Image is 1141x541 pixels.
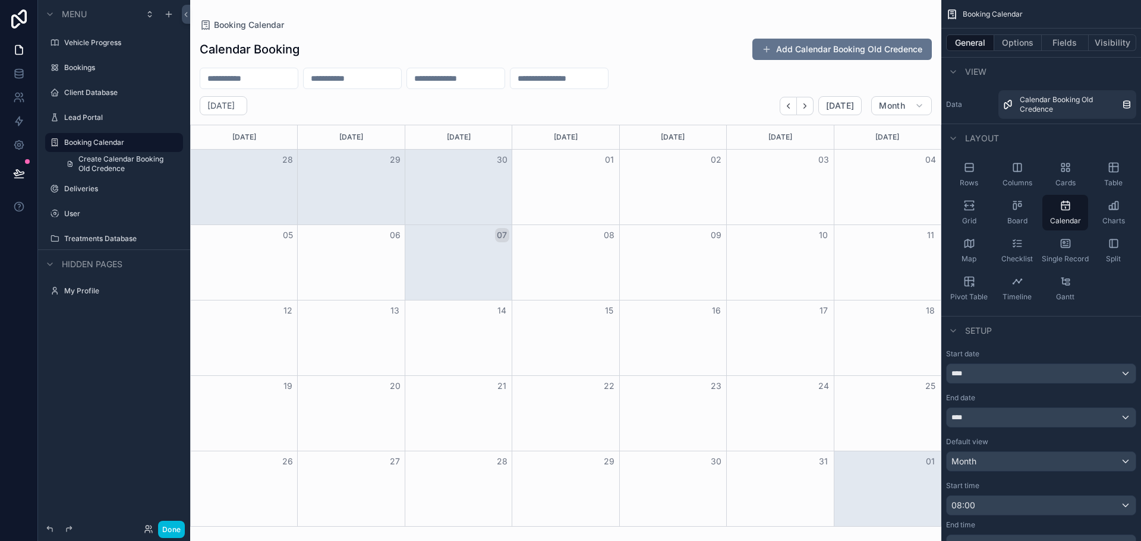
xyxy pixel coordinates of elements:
[946,481,979,491] label: Start time
[1007,216,1027,226] span: Board
[946,195,992,230] button: Grid
[280,153,295,167] button: 28
[946,34,994,51] button: General
[946,495,1136,515] button: 08:00
[994,157,1040,192] button: Columns
[1056,292,1074,302] span: Gantt
[59,154,183,173] a: Create Calendar Booking Old Credence
[709,153,723,167] button: 02
[388,153,402,167] button: 29
[817,153,831,167] button: 03
[602,379,616,393] button: 22
[960,178,978,188] span: Rows
[946,100,994,109] label: Data
[495,153,509,167] button: 30
[709,454,723,469] button: 30
[280,379,295,393] button: 19
[1003,178,1032,188] span: Columns
[946,437,988,447] label: Default view
[923,379,938,393] button: 25
[64,234,176,243] label: Treatments Database
[158,521,185,538] button: Done
[951,499,975,511] span: 08:00
[1090,233,1136,268] button: Split
[280,454,295,469] button: 26
[1042,157,1088,192] button: Cards
[962,254,976,264] span: Map
[1042,233,1088,268] button: Single Record
[64,38,176,48] label: Vehicle Progress
[923,454,938,469] button: 01
[64,113,176,122] label: Lead Portal
[963,10,1023,19] span: Booking Calendar
[388,228,402,242] button: 06
[994,233,1040,268] button: Checklist
[817,303,831,318] button: 17
[388,303,402,318] button: 13
[1102,216,1125,226] span: Charts
[1042,34,1089,51] button: Fields
[64,184,176,194] label: Deliveries
[64,138,176,147] label: Booking Calendar
[1050,216,1081,226] span: Calendar
[709,228,723,242] button: 09
[64,209,176,219] label: User
[923,228,938,242] button: 11
[495,454,509,469] button: 28
[280,303,295,318] button: 12
[998,90,1136,119] a: Calendar Booking Old Credence
[64,63,176,72] label: Bookings
[64,88,176,97] label: Client Database
[495,379,509,393] button: 21
[965,325,992,337] span: Setup
[946,233,992,268] button: Map
[495,228,509,242] button: 07
[946,271,992,306] button: Pivot Table
[1042,254,1089,264] span: Single Record
[817,379,831,393] button: 24
[965,132,999,144] span: Layout
[923,303,938,318] button: 18
[602,454,616,469] button: 29
[1020,95,1122,114] span: Calendar Booking Old Credence
[817,454,831,469] button: 31
[388,454,402,469] button: 27
[994,34,1042,51] button: Options
[950,292,988,302] span: Pivot Table
[62,8,87,20] span: Menu
[709,379,723,393] button: 23
[280,228,295,242] button: 05
[64,286,176,296] label: My Profile
[1001,254,1033,264] span: Checklist
[965,66,986,78] span: View
[1106,254,1121,264] span: Split
[817,228,831,242] button: 10
[1003,292,1032,302] span: Timeline
[1090,157,1136,192] button: Table
[495,303,509,318] button: 14
[602,153,616,167] button: 01
[78,154,176,173] span: Create Calendar Booking Old Credence
[946,451,1136,472] button: Month
[1055,178,1076,188] span: Cards
[994,195,1040,230] button: Board
[1089,34,1136,51] button: Visibility
[946,393,975,403] label: End date
[1042,271,1088,306] button: Gantt
[602,228,616,242] button: 08
[62,258,122,270] span: Hidden pages
[962,216,976,226] span: Grid
[946,157,992,192] button: Rows
[1042,195,1088,230] button: Calendar
[951,455,976,467] span: Month
[388,379,402,393] button: 20
[709,303,723,318] button: 16
[1090,195,1136,230] button: Charts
